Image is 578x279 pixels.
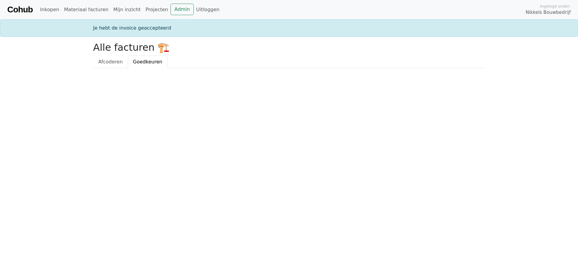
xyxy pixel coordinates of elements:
[37,4,61,16] a: Inkopen
[62,4,111,16] a: Materiaal facturen
[93,56,128,68] a: Afcoderen
[170,4,194,15] a: Admin
[93,42,485,53] h2: Alle facturen 🏗️
[128,56,167,68] a: Goedkeuren
[98,59,123,65] span: Afcoderen
[540,3,571,9] span: Ingelogd onder:
[194,4,222,16] a: Uitloggen
[133,59,162,65] span: Goedkeuren
[143,4,170,16] a: Projecten
[526,9,571,16] span: Nikkels Bouwbedrijf
[89,24,489,32] div: Je hebt de invoice geaccepteerd
[111,4,143,16] a: Mijn inzicht
[7,2,33,17] a: Cohub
